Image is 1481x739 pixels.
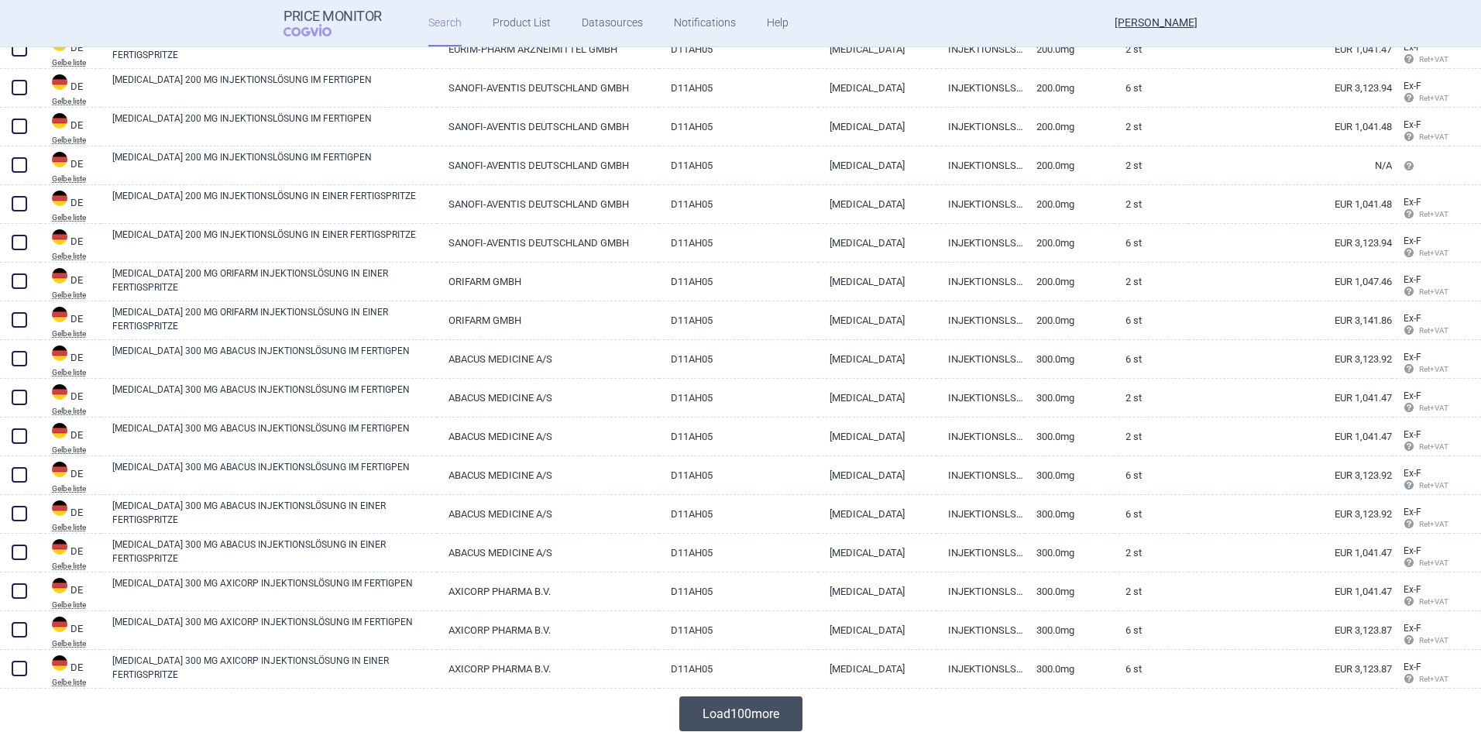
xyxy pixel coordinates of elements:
[1188,108,1392,146] a: EUR 1,041.48
[1404,636,1463,644] span: Ret+VAT calc
[818,224,936,262] a: [MEDICAL_DATA]
[112,421,437,449] a: [MEDICAL_DATA] 300 MG ABACUS INJEKTIONSLÖSUNG IM FERTIGPEN
[52,539,67,555] img: Germany
[1404,662,1421,672] span: Ex-factory price
[52,175,101,183] abbr: Gelbe liste — Gelbe Liste online database by Medizinische Medien Informations GmbH (MMI), Germany
[1188,534,1392,572] a: EUR 1,041.47
[437,108,659,146] a: SANOFI-AVENTIS DEUTSCHLAND GMBH
[818,572,936,610] a: [MEDICAL_DATA]
[1404,326,1463,335] span: Ret+VAT calc
[52,74,67,90] img: Germany
[1392,501,1449,537] a: Ex-F Ret+VAT calc
[936,30,1026,68] a: INJEKTIONSLSG.
[1392,346,1449,382] a: Ex-F Ret+VAT calc
[659,30,818,68] a: D11AH05
[1188,146,1392,184] a: N/A
[1188,456,1392,494] a: EUR 3,123.92
[1025,418,1114,455] a: 300.0mg
[52,330,101,338] abbr: Gelbe liste — Gelbe Liste online database by Medizinische Medien Informations GmbH (MMI), Germany
[659,456,818,494] a: D11AH05
[1392,462,1449,498] a: Ex-F Ret+VAT calc
[437,340,659,378] a: ABACUS MEDICINE A/S
[1404,597,1463,606] span: Ret+VAT calc
[818,263,936,301] a: [MEDICAL_DATA]
[818,340,936,378] a: [MEDICAL_DATA]
[52,423,67,438] img: Germany
[437,146,659,184] a: SANOFI-AVENTIS DEUTSCHLAND GMBH
[818,379,936,417] a: [MEDICAL_DATA]
[936,340,1026,378] a: INJEKTIONSLSG.
[659,340,818,378] a: D11AH05
[1025,108,1114,146] a: 200.0mg
[1025,650,1114,688] a: 300.0mg
[437,30,659,68] a: EURIM-PHARM ARZNEIMITTEL GMBH
[52,229,67,245] img: Germany
[936,69,1026,107] a: INJEKTIONSLSG.
[1114,108,1188,146] a: 2 ST
[1404,429,1421,440] span: Ex-factory price
[40,499,101,531] a: DEDEGelbe liste
[1404,507,1421,517] span: Ex-factory price
[1114,495,1188,533] a: 6 ST
[437,572,659,610] a: AXICORP PHARMA B.V.
[1188,650,1392,688] a: EUR 3,123.87
[1404,365,1463,373] span: Ret+VAT calc
[437,456,659,494] a: ABACUS MEDICINE A/S
[818,69,936,107] a: [MEDICAL_DATA]
[283,9,382,38] a: Price MonitorCOGVIO
[1392,617,1449,653] a: Ex-F Ret+VAT calc
[52,268,67,284] img: Germany
[1392,540,1449,576] a: Ex-F Ret+VAT calc
[1392,308,1449,343] a: Ex-F Ret+VAT calc
[437,224,659,262] a: SANOFI-AVENTIS DEUTSCHLAND GMBH
[1025,379,1114,417] a: 300.0mg
[437,185,659,223] a: SANOFI-AVENTIS DEUTSCHLAND GMBH
[1404,623,1421,634] span: Ex-factory price
[112,150,437,178] a: [MEDICAL_DATA] 200 MG INJEKTIONSLÖSUNG IM FERTIGPEN
[52,152,67,167] img: Germany
[659,379,818,417] a: D11AH05
[40,421,101,454] a: DEDEGelbe liste
[1025,456,1114,494] a: 300.0mg
[1025,224,1114,262] a: 200.0mg
[1188,418,1392,455] a: EUR 1,041.47
[52,98,101,105] abbr: Gelbe liste — Gelbe Liste online database by Medizinische Medien Informations GmbH (MMI), Germany
[52,655,67,671] img: Germany
[818,301,936,339] a: [MEDICAL_DATA]
[1404,42,1421,53] span: Ex-factory price
[1114,456,1188,494] a: 6 ST
[52,369,101,376] abbr: Gelbe liste — Gelbe Liste online database by Medizinische Medien Informations GmbH (MMI), Germany
[112,228,437,256] a: [MEDICAL_DATA] 200 MG INJEKTIONSLÖSUNG IN EINER FERTIGSPRITZE
[659,611,818,649] a: D11AH05
[112,383,437,411] a: [MEDICAL_DATA] 300 MG ABACUS INJEKTIONSLÖSUNG IM FERTIGPEN
[1404,274,1421,285] span: Ex-factory price
[1392,36,1449,72] a: Ex-F Ret+VAT calc
[112,34,437,62] a: [MEDICAL_DATA] 200 MG EURIM INJEKTIONSLÖSUNG IN EINER FERTIGSPRITZE
[40,34,101,67] a: DEDEGelbe liste
[936,263,1026,301] a: INJEKTIONSLSG.
[1392,191,1449,227] a: Ex-F Ret+VAT calc
[936,534,1026,572] a: INJEKTIONSLSG.
[1025,611,1114,649] a: 300.0mg
[818,495,936,533] a: [MEDICAL_DATA]
[659,495,818,533] a: D11AH05
[1188,30,1392,68] a: EUR 1,041.47
[52,345,67,361] img: Germany
[112,189,437,217] a: [MEDICAL_DATA] 200 MG INJEKTIONSLÖSUNG IN EINER FERTIGSPRITZE
[659,146,818,184] a: D11AH05
[52,191,67,206] img: Germany
[52,462,67,477] img: Germany
[52,253,101,260] abbr: Gelbe liste — Gelbe Liste online database by Medizinische Medien Informations GmbH (MMI), Germany
[40,576,101,609] a: DEDEGelbe liste
[1392,656,1449,692] a: Ex-F Ret+VAT calc
[936,650,1026,688] a: INJEKTIONSLSG.
[659,69,818,107] a: D11AH05
[936,108,1026,146] a: INJEKTIONSLSG.
[659,224,818,262] a: D11AH05
[1114,572,1188,610] a: 2 ST
[52,59,101,67] abbr: Gelbe liste — Gelbe Liste online database by Medizinische Medien Informations GmbH (MMI), Germany
[112,266,437,294] a: [MEDICAL_DATA] 200 MG ORIFARM INJEKTIONSLÖSUNG IN EINER FERTIGSPRITZE
[936,611,1026,649] a: INJEKTIONSLSG.
[1392,424,1449,459] a: Ex-F Ret+VAT calc
[1114,146,1188,184] a: 2 ST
